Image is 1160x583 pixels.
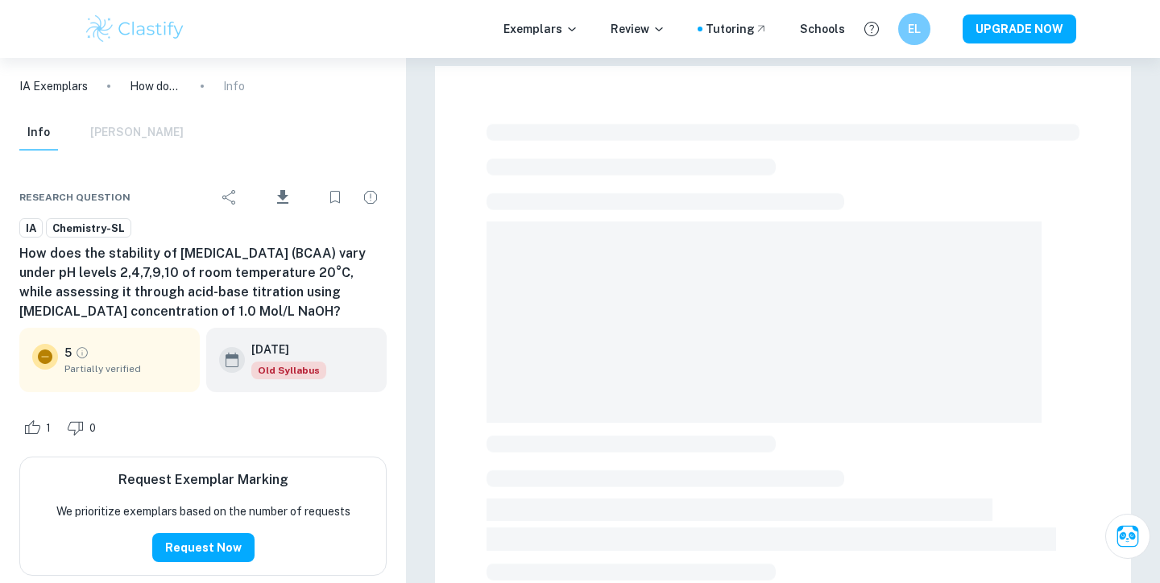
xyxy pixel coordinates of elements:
h6: How does the stability of [MEDICAL_DATA] (BCAA) vary under pH levels 2,4,7,9,10 of room temperatu... [19,244,387,321]
a: IA [19,218,43,238]
p: Exemplars [503,20,578,38]
span: Partially verified [64,362,187,376]
div: Download [249,176,316,218]
div: Share [213,181,246,213]
h6: [DATE] [251,341,313,358]
a: Tutoring [706,20,768,38]
a: Chemistry-SL [46,218,131,238]
h6: Request Exemplar Marking [118,470,288,490]
p: Info [223,77,245,95]
button: UPGRADE NOW [963,14,1076,43]
a: Schools [800,20,845,38]
span: IA [20,221,42,237]
span: Research question [19,190,130,205]
button: Request Now [152,533,255,562]
img: Clastify logo [84,13,186,45]
span: Chemistry-SL [47,221,130,237]
button: EL [898,13,930,45]
div: Starting from the May 2025 session, the Chemistry IA requirements have changed. It's OK to refer ... [251,362,326,379]
div: Like [19,415,60,440]
a: IA Exemplars [19,77,88,95]
div: Dislike [63,415,105,440]
p: 5 [64,344,72,362]
button: Ask Clai [1105,514,1150,559]
span: 0 [81,420,105,436]
p: How does the stability of [MEDICAL_DATA] (BCAA) vary under pH levels 2,4,7,9,10 of room temperatu... [130,77,181,95]
h6: EL [905,20,924,38]
div: Bookmark [319,181,351,213]
div: Report issue [354,181,387,213]
span: 1 [37,420,60,436]
button: Help and Feedback [858,15,885,43]
button: Info [19,115,58,151]
p: Review [611,20,665,38]
span: Old Syllabus [251,362,326,379]
a: Grade partially verified [75,345,89,360]
p: We prioritize exemplars based on the number of requests [56,502,350,520]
